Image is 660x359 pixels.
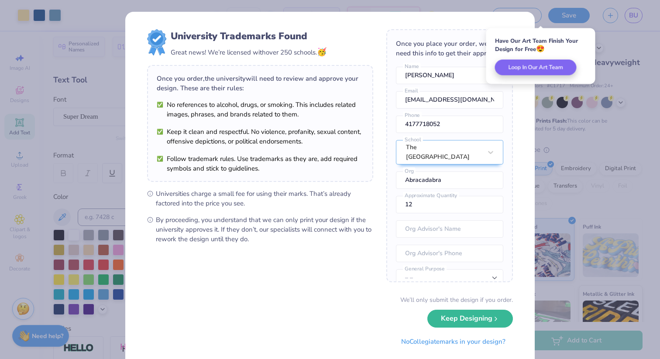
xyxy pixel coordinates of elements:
[317,47,327,57] span: 🥳
[394,333,513,351] button: NoCollegiatemarks in your design?
[156,189,373,208] span: Universities charge a small fee for using their marks. That’s already factored into the price you...
[536,44,545,54] span: 😍
[427,310,513,328] button: Keep Designing
[396,171,503,189] input: Org
[396,91,503,109] input: Email
[406,143,482,162] div: The [GEOGRAPHIC_DATA]
[396,245,503,262] input: Org Advisor's Phone
[495,60,577,75] button: Loop In Our Art Team
[400,295,513,304] div: We’ll only submit the design if you order.
[157,74,364,93] div: Once you order, the university will need to review and approve your design. These are their rules:
[396,39,503,58] div: Once you place your order, we’ll need this info to get their approval:
[171,46,327,58] div: Great news! We’re licensed with over 250 schools.
[156,215,373,244] span: By proceeding, you understand that we can only print your design if the university approves it. I...
[157,100,364,119] li: No references to alcohol, drugs, or smoking. This includes related images, phrases, and brands re...
[147,29,166,55] img: license-marks-badge.png
[157,127,364,146] li: Keep it clean and respectful. No violence, profanity, sexual content, offensive depictions, or po...
[495,37,587,53] div: Have Our Art Team Finish Your Design for Free
[396,116,503,133] input: Phone
[171,29,327,43] div: University Trademarks Found
[396,220,503,238] input: Org Advisor's Name
[396,196,503,213] input: Approximate Quantity
[157,154,364,173] li: Follow trademark rules. Use trademarks as they are, add required symbols and stick to guidelines.
[396,67,503,84] input: Name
